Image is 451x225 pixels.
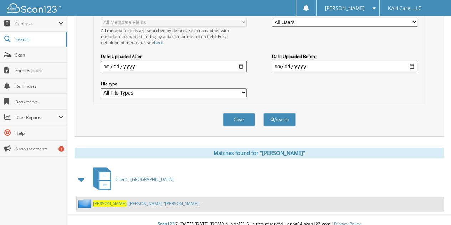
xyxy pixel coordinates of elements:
input: start [101,61,247,72]
div: All metadata fields are searched by default. Select a cabinet with metadata to enable filtering b... [101,27,247,45]
button: Clear [223,113,255,126]
div: Matches found for "[PERSON_NAME]" [75,148,444,158]
a: Client - [GEOGRAPHIC_DATA] [89,165,174,193]
span: KAH Care, LLC [388,6,421,10]
button: Search [263,113,296,126]
span: Reminders [15,83,63,89]
span: Scan [15,52,63,58]
span: Bookmarks [15,99,63,105]
span: [PERSON_NAME] [324,6,364,10]
span: Client - [GEOGRAPHIC_DATA] [116,176,174,182]
span: Search [15,36,62,42]
input: end [272,61,417,72]
span: Cabinets [15,21,58,27]
span: User Reports [15,114,58,120]
span: Help [15,130,63,136]
span: Form Request [15,68,63,74]
img: folder2.png [78,199,93,208]
label: Date Uploaded Before [272,53,417,59]
span: [PERSON_NAME] [93,200,127,207]
label: Date Uploaded After [101,53,247,59]
a: [PERSON_NAME], [PERSON_NAME] "[PERSON_NAME]" [93,200,200,207]
img: scan123-logo-white.svg [7,3,61,13]
span: Announcements [15,146,63,152]
a: here [154,39,163,45]
label: File type [101,81,247,87]
div: 1 [58,146,64,152]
